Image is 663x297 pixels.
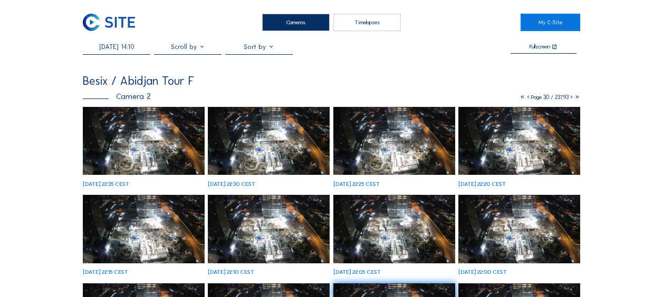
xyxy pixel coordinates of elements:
[531,94,569,101] span: Page 30 / 23793
[333,195,455,263] img: image_53781515
[333,14,401,31] div: Timelapses
[83,269,128,275] div: [DATE] 22:15 CEST
[83,75,194,87] div: Besix / Abidjan Tour F
[83,181,129,187] div: [DATE] 22:35 CEST
[208,195,330,263] img: image_53781530
[83,14,135,31] img: C-SITE Logo
[83,14,142,31] a: C-SITE Logo
[458,269,507,275] div: [DATE] 22:00 CEST
[83,195,205,263] img: image_53781556
[208,181,255,187] div: [DATE] 22:30 CEST
[458,181,506,187] div: [DATE] 22:20 CEST
[83,107,205,175] img: image_53781623
[83,92,151,100] div: Camera 2
[458,195,580,263] img: image_53781494
[530,44,550,50] div: Fullscreen
[83,43,150,51] input: Search by date 󰅀
[208,269,254,275] div: [DATE] 22:10 CEST
[262,14,330,31] div: Cameras
[458,107,580,175] img: image_53781567
[333,269,381,275] div: [DATE] 22:05 CEST
[333,181,380,187] div: [DATE] 22:25 CEST
[521,14,580,31] a: My C-Site
[208,107,330,175] img: image_53781595
[333,107,455,175] img: image_53781587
